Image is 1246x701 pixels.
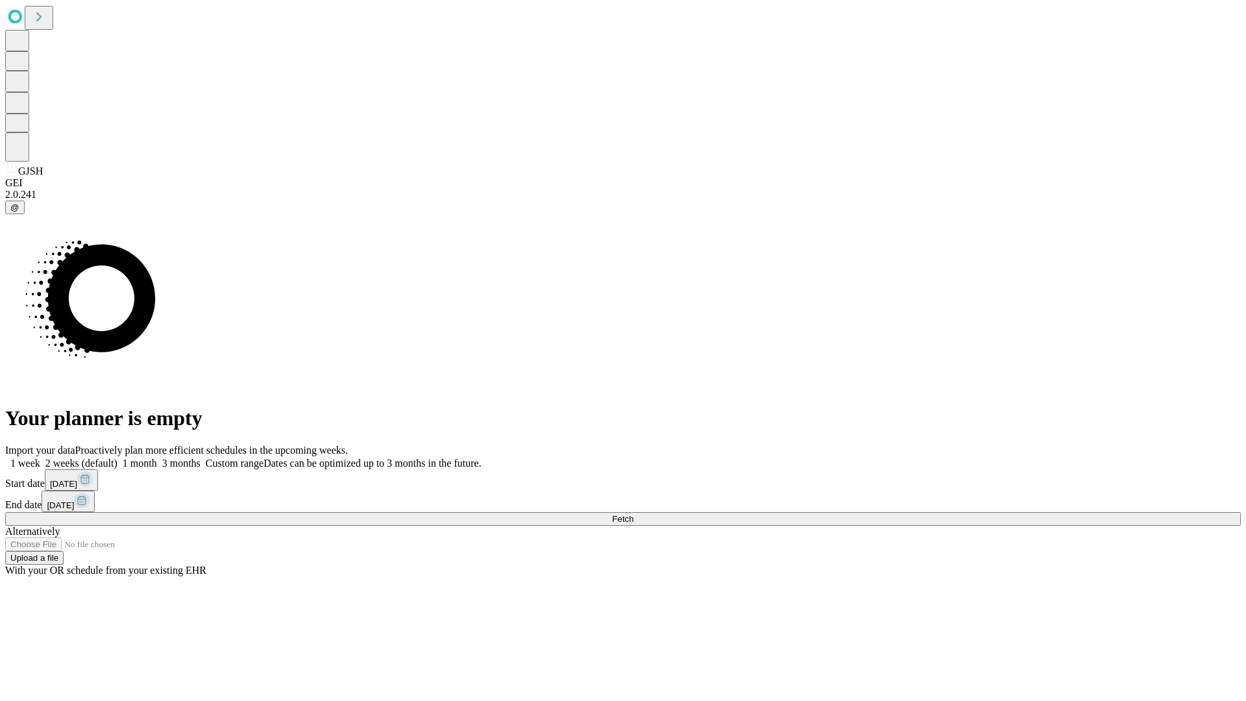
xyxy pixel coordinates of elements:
span: Fetch [612,514,633,524]
span: [DATE] [47,500,74,510]
button: Fetch [5,512,1241,526]
div: Start date [5,469,1241,491]
div: End date [5,491,1241,512]
span: Import your data [5,445,75,456]
span: [DATE] [50,479,77,489]
span: 1 week [10,458,40,469]
span: Custom range [206,458,263,469]
span: 3 months [162,458,201,469]
button: Upload a file [5,551,64,565]
div: GEI [5,177,1241,189]
div: 2.0.241 [5,189,1241,201]
button: [DATE] [42,491,95,512]
span: @ [10,203,19,212]
button: [DATE] [45,469,98,491]
button: @ [5,201,25,214]
span: Proactively plan more efficient schedules in the upcoming weeks. [75,445,348,456]
span: Alternatively [5,526,60,537]
span: With your OR schedule from your existing EHR [5,565,206,576]
span: Dates can be optimized up to 3 months in the future. [263,458,481,469]
span: GJSH [18,166,43,177]
h1: Your planner is empty [5,406,1241,430]
span: 1 month [123,458,157,469]
span: 2 weeks (default) [45,458,117,469]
